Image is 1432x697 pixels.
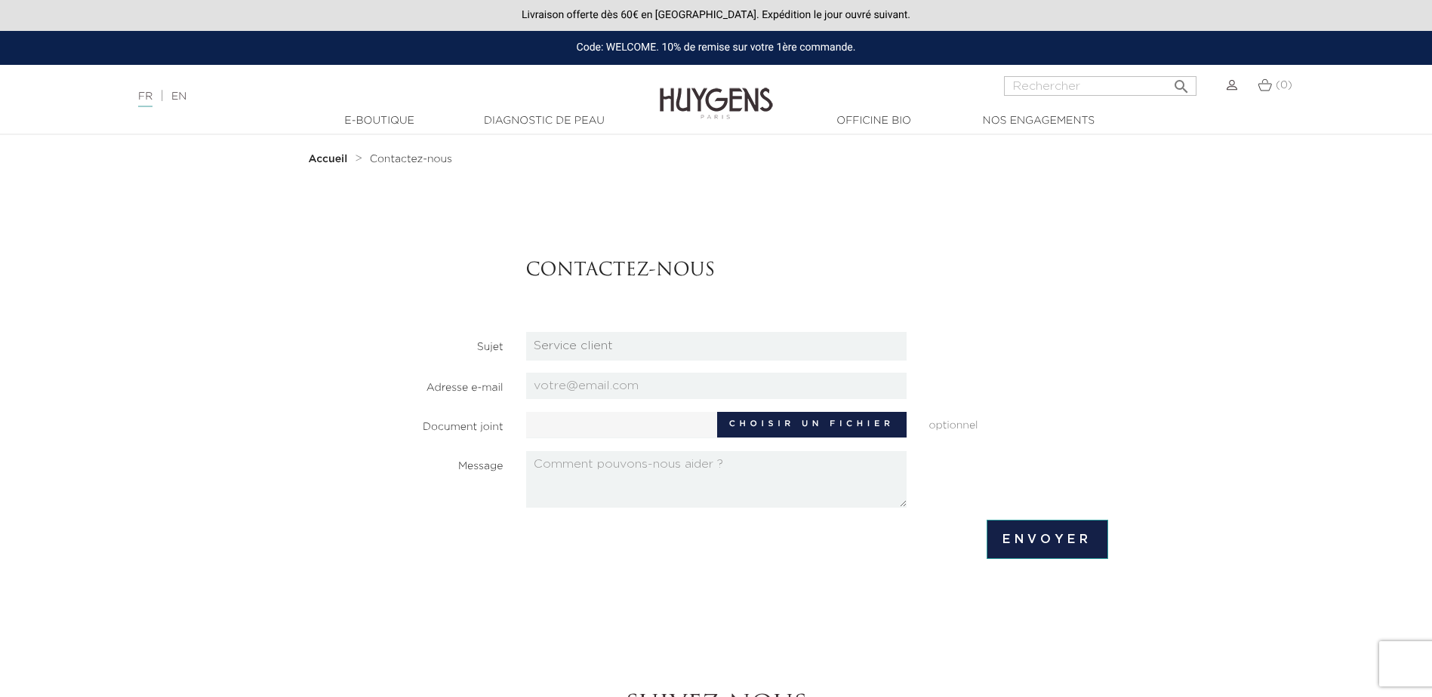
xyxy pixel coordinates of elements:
a: Nos engagements [963,113,1114,129]
i:  [1172,73,1190,91]
a: Contactez-nous [370,153,452,165]
a: Officine Bio [799,113,950,129]
span: (0) [1276,80,1292,91]
a: FR [138,91,152,107]
input: votre@email.com [526,373,907,399]
a: Diagnostic de peau [469,113,620,129]
button:  [1168,72,1195,92]
a: Accueil [309,153,351,165]
span: Contactez-nous [370,154,452,164]
label: Message [313,451,515,474]
h3: Contactez-nous [526,260,1108,282]
span: optionnel [918,412,1119,434]
img: Huygens [660,63,773,121]
input: Rechercher [1004,76,1196,96]
strong: Accueil [309,154,348,164]
label: Sujet [313,332,515,355]
a: EN [171,91,186,102]
label: Adresse e-mail [313,373,515,396]
label: Document joint [313,412,515,435]
div: | [131,88,585,106]
input: Envoyer [987,520,1107,559]
a: E-Boutique [304,113,455,129]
